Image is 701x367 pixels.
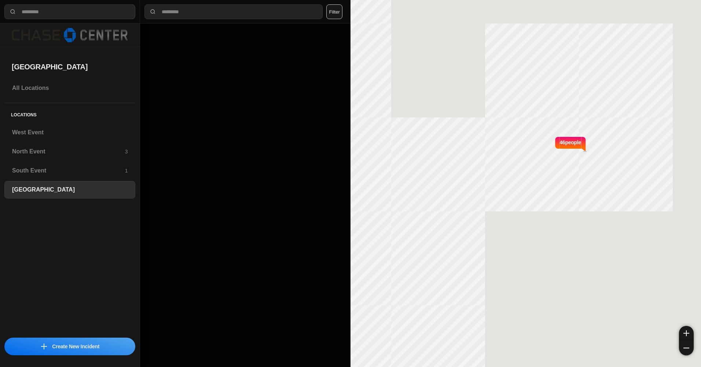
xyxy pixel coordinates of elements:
[326,4,342,19] button: Filter
[683,330,689,336] img: zoom-in
[12,28,128,42] img: logo
[559,139,581,155] p: 46 people
[12,166,125,175] h3: South Event
[12,84,128,92] h3: All Locations
[4,162,135,179] a: South Event1
[52,343,99,350] p: Create New Incident
[4,103,135,124] h5: Locations
[683,345,689,351] img: zoom-out
[125,148,128,155] p: 3
[581,136,587,152] img: notch
[9,8,16,15] img: search
[4,143,135,160] a: North Event3
[41,344,47,349] img: icon
[149,8,157,15] img: search
[12,128,128,137] h3: West Event
[125,167,128,174] p: 1
[12,185,128,194] h3: [GEOGRAPHIC_DATA]
[679,341,694,355] button: zoom-out
[12,147,125,156] h3: North Event
[679,326,694,341] button: zoom-in
[12,62,128,72] h2: [GEOGRAPHIC_DATA]
[4,79,135,97] a: All Locations
[4,124,135,141] a: West Event
[4,181,135,199] a: [GEOGRAPHIC_DATA]
[554,136,559,152] img: notch
[4,338,135,355] button: iconCreate New Incident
